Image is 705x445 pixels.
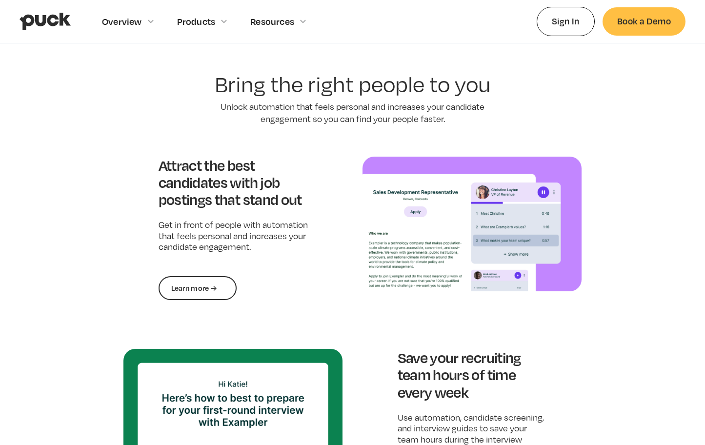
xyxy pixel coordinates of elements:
h3: Save your recruiting team hours of time every week [398,349,547,401]
a: Learn more → [159,276,237,301]
h2: Bring the right people to you [209,72,497,97]
a: Sign In [537,7,595,36]
h3: Attract the best candidates with job postings that stand out [159,157,308,208]
a: Book a Demo [603,7,685,35]
div: Resources [250,16,294,27]
p: Get in front of people with automation that feels personal and increases your candidate engagement. [159,220,308,252]
div: Overview [102,16,142,27]
div: Products [177,16,216,27]
p: Unlock automation that feels personal and increases your candidate engagement so you can find you... [206,101,499,125]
